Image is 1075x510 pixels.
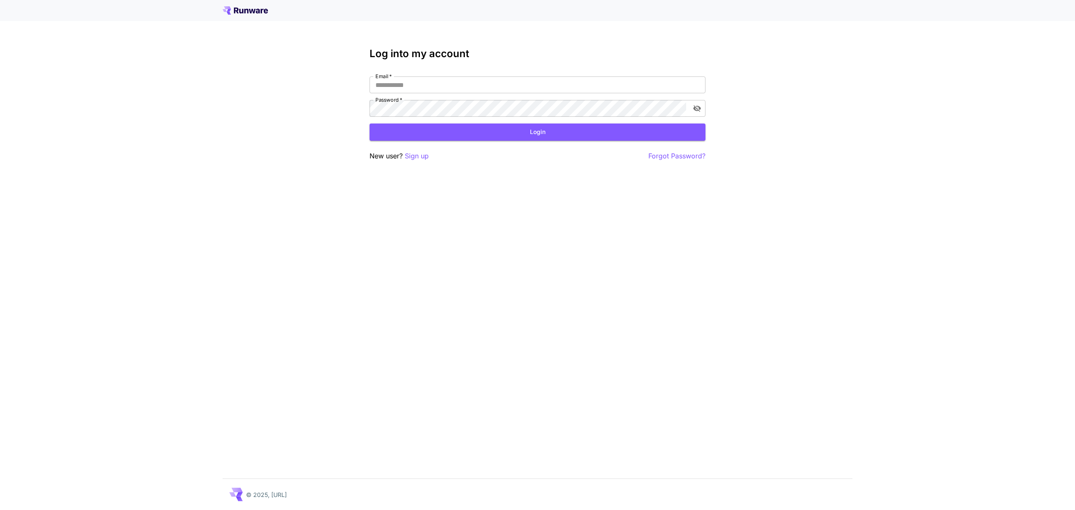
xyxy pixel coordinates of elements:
[648,151,705,161] button: Forgot Password?
[370,48,705,60] h3: Log into my account
[375,96,402,103] label: Password
[405,151,429,161] button: Sign up
[370,124,705,141] button: Login
[246,490,287,499] p: © 2025, [URL]
[690,101,705,116] button: toggle password visibility
[375,73,392,80] label: Email
[370,151,429,161] p: New user?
